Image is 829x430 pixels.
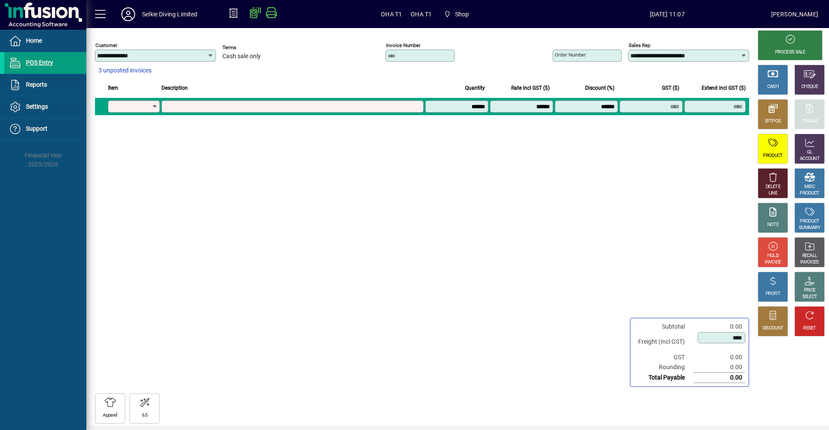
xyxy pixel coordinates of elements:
span: Reports [26,81,47,88]
div: CHARGE [801,118,818,125]
span: Support [26,125,47,132]
td: 0.00 [693,322,745,332]
a: Home [4,30,86,52]
span: Rate incl GST ($) [511,83,550,93]
mat-label: Sales rep [629,42,650,48]
span: GST ($) [662,83,679,93]
div: PROCESS SALE [775,49,805,56]
td: Subtotal [634,322,693,332]
span: Home [26,37,42,44]
span: OHA T1 [411,7,432,21]
div: CASH [767,84,778,90]
button: Profile [114,6,142,22]
td: 0.00 [693,352,745,362]
a: Support [4,118,86,140]
div: SUMMARY [799,225,820,231]
span: Shop [455,7,469,21]
span: Extend incl GST ($) [702,83,746,93]
div: INVOICE [765,259,781,266]
div: MISC [804,184,815,190]
span: Item [108,83,118,93]
span: Terms [222,45,274,50]
td: Total Payable [634,373,693,383]
span: Cash sale only [222,53,261,60]
div: PRODUCT [800,190,819,197]
mat-label: Order number [555,52,586,58]
div: ACCOUNT [800,156,820,162]
span: Shop [440,6,472,22]
div: RESET [803,325,816,332]
div: HOLD [767,253,778,259]
div: PRICE [804,287,816,294]
div: EFTPOS [765,118,781,125]
td: 0.00 [693,373,745,383]
td: Freight (Incl GST) [634,332,693,352]
td: GST [634,352,693,362]
td: 0.00 [693,362,745,373]
div: RECALL [802,253,817,259]
a: Settings [4,96,86,118]
span: Quantity [465,83,485,93]
div: DELETE [766,184,780,190]
div: PROFIT [766,291,780,297]
div: PRODUCT [800,218,819,225]
div: Selkie Diving Limited [142,7,198,21]
div: DISCOUNT [763,325,783,332]
div: PRODUCT [763,153,782,159]
a: Reports [4,74,86,96]
div: 6.5 [142,412,148,419]
div: GL [807,149,813,156]
span: Description [161,83,188,93]
mat-label: Customer [95,42,117,48]
div: SELECT [802,294,817,300]
div: Apparel [103,412,117,419]
div: LINE [769,190,777,197]
div: NOTE [767,222,778,228]
span: Discount (%) [585,83,614,93]
span: Settings [26,103,48,110]
span: POS Entry [26,59,53,66]
div: CHEQUE [801,84,818,90]
span: [DATE] 11:07 [563,7,771,21]
div: INVOICES [800,259,819,266]
td: Rounding [634,362,693,373]
span: OHA T1 [381,7,402,21]
span: 3 unposted invoices [98,66,152,75]
mat-label: Invoice number [386,42,421,48]
div: [PERSON_NAME] [771,7,818,21]
button: 3 unposted invoices [95,63,155,78]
